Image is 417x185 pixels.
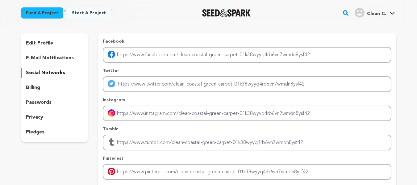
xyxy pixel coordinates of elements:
[108,80,115,87] img: twitter-mobile.svg
[103,38,391,44] p: Facebook
[21,83,88,93] button: billing
[103,47,391,63] input: Enter facebook profile link
[26,69,65,77] p: social networks
[103,126,391,132] p: Tumblr
[353,6,396,18] a: Clean C.'s Profile
[21,112,88,122] button: privacy
[108,168,115,175] img: pinterest-mobile.svg
[103,155,391,162] p: Pinterest
[21,38,88,48] button: edit profile
[103,135,391,150] input: Enter tubmlr profile link
[103,164,391,180] input: Enter pinterest profile link
[26,99,52,106] p: passwords
[21,127,88,137] button: pledges
[355,8,386,18] div: Clean C.'s Profile
[103,106,391,121] input: Enter instagram handle link
[202,9,251,17] a: Seed&Spark Homepage
[26,114,43,121] p: privacy
[26,40,53,47] p: edit profile
[367,11,386,16] span: Clean C.
[355,8,365,18] img: user.png
[21,53,88,63] button: e-mail notifications
[202,9,251,17] img: Seed&Spark Logo Dark Mode
[21,98,88,107] button: passwords
[26,84,40,91] p: billing
[103,76,391,92] input: Enter twitter profile link
[21,68,88,78] button: social networks
[108,138,115,146] img: tumblr.svg
[103,68,391,74] p: Twitter
[353,6,396,19] span: Clean C.'s Profile
[67,7,111,19] a: Start a project
[26,54,74,62] p: e-mail notifications
[26,128,44,136] p: pledges
[108,51,115,58] img: facebook-mobile.svg
[108,109,115,117] img: instagram-mobile.svg
[21,7,63,19] a: Fund a project
[103,97,391,103] p: Instagram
